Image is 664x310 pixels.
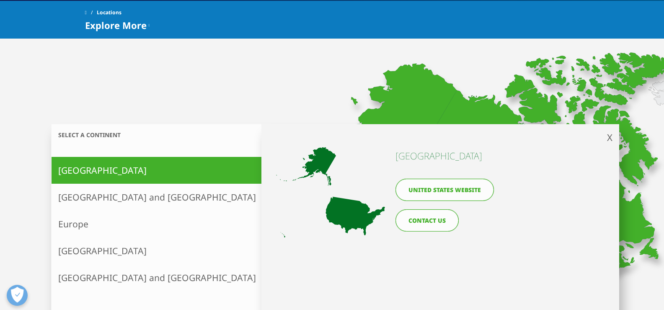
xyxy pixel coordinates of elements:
[395,149,498,162] h4: [GEOGRAPHIC_DATA]
[7,285,28,306] button: Open Preferences
[52,131,263,139] h3: Select a continent
[85,20,147,30] span: Explore More
[52,264,263,291] a: [GEOGRAPHIC_DATA] and [GEOGRAPHIC_DATA]
[607,131,612,143] span: X
[395,179,494,201] a: United States website
[52,211,263,237] a: Europe
[97,5,121,20] span: Locations
[395,209,459,232] a: CONTACT US
[52,237,263,264] a: [GEOGRAPHIC_DATA]
[52,184,263,211] a: [GEOGRAPHIC_DATA] and [GEOGRAPHIC_DATA]
[52,157,263,184] a: [GEOGRAPHIC_DATA]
